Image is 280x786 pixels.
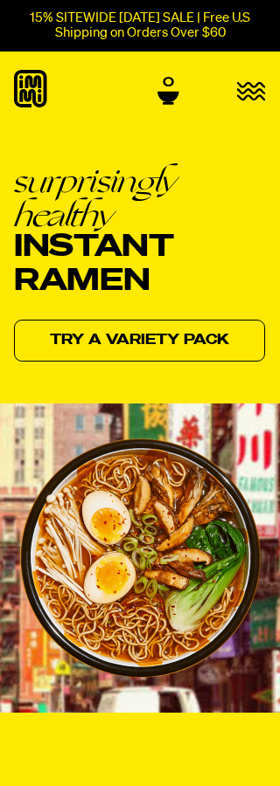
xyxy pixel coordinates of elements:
[163,75,174,91] span: 0
[14,164,266,299] h1: Instant Ramen
[14,164,266,231] em: surprisingly healthy
[157,75,179,105] a: 0
[14,320,265,362] a: Try a variety pack
[14,10,266,41] p: 15% SITEWIDE [DATE] SALE | Free U.S Shipping on Orders Over $60
[20,438,261,678] img: Ramen bowl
